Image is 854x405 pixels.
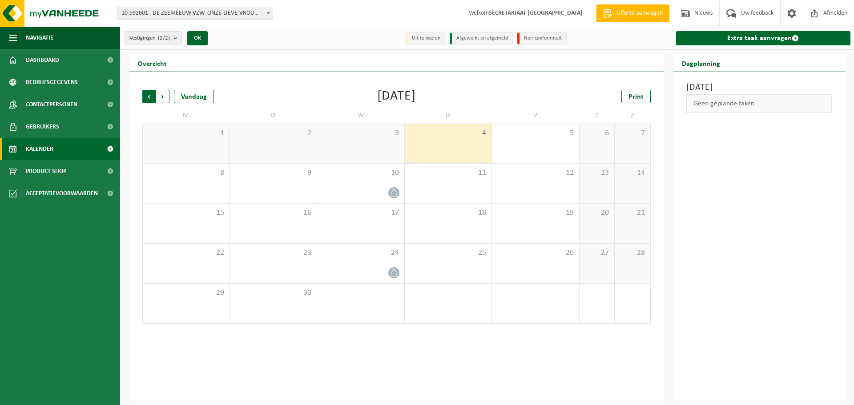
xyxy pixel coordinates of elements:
span: Bedrijfsgegevens [26,71,78,93]
span: 11 [409,168,487,178]
h2: Overzicht [129,54,176,72]
span: 10-592601 - DE ZEEMEEUW VZW- ONZE-LIEVE-VROUWECOLLEGE - OOSTENDE [118,7,273,20]
td: D [405,108,492,124]
button: Vestigingen(2/2) [125,31,182,44]
span: 9 [234,168,313,178]
span: 3 [322,128,400,138]
span: 23 [234,248,313,258]
span: 18 [409,208,487,218]
span: 13 [584,168,610,178]
span: Offerte aanvragen [614,9,665,18]
span: Acceptatievoorwaarden [26,182,98,205]
span: 19 [496,208,575,218]
span: Kalender [26,138,53,160]
td: D [230,108,318,124]
span: Product Shop [26,160,66,182]
div: Vandaag [174,90,214,103]
span: 5 [496,128,575,138]
span: 10 [322,168,400,178]
span: Dashboard [26,49,59,71]
span: 15 [147,208,225,218]
div: Geen geplande taken [686,94,832,113]
span: Gebruikers [26,116,59,138]
span: 30 [234,288,313,298]
span: 24 [322,248,400,258]
span: 7 [619,128,645,138]
td: M [142,108,230,124]
a: Print [621,90,651,103]
span: 12 [496,168,575,178]
span: 20 [584,208,610,218]
strong: SECRETARIAAT [GEOGRAPHIC_DATA] [489,10,583,16]
span: Vestigingen [129,32,170,45]
span: 1 [147,128,225,138]
span: 14 [619,168,645,178]
span: Contactpersonen [26,93,77,116]
span: 28 [619,248,645,258]
span: 6 [584,128,610,138]
li: Uit te voeren [405,32,445,44]
button: OK [187,31,208,45]
li: Afgewerkt en afgemeld [450,32,513,44]
td: Z [615,108,650,124]
div: [DATE] [377,90,416,103]
span: 25 [409,248,487,258]
span: 27 [584,248,610,258]
span: 26 [496,248,575,258]
td: Z [580,108,615,124]
span: Vorige [142,90,156,103]
td: V [492,108,580,124]
span: 10-592601 - DE ZEEMEEUW VZW- ONZE-LIEVE-VROUWECOLLEGE - OOSTENDE [117,7,273,20]
span: Print [628,93,644,100]
span: 22 [147,248,225,258]
td: W [317,108,405,124]
span: 21 [619,208,645,218]
count: (2/2) [158,35,170,41]
h3: [DATE] [686,81,832,94]
span: Navigatie [26,27,53,49]
span: 16 [234,208,313,218]
span: 4 [409,128,487,138]
span: 29 [147,288,225,298]
a: Extra taak aanvragen [676,31,851,45]
h2: Dagplanning [673,54,729,72]
a: Offerte aanvragen [596,4,669,22]
span: 8 [147,168,225,178]
span: 2 [234,128,313,138]
span: Volgende [156,90,169,103]
li: Non-conformiteit [517,32,567,44]
span: 17 [322,208,400,218]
